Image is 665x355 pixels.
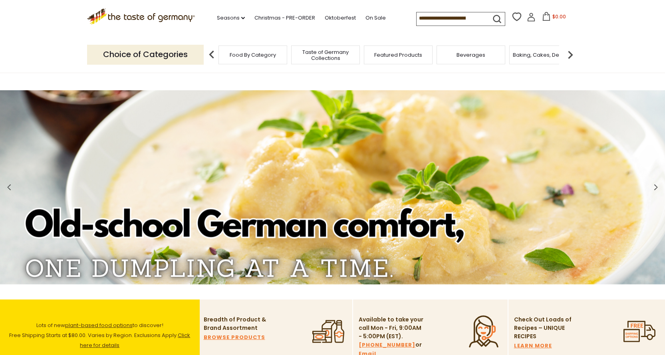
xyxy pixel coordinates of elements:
[513,52,575,58] a: Baking, Cakes, Desserts
[65,321,133,329] a: plant-based food options
[359,341,415,349] a: [PHONE_NUMBER]
[374,52,422,58] a: Featured Products
[217,14,245,22] a: Seasons
[204,315,270,332] p: Breadth of Product & Brand Assortment
[230,52,276,58] a: Food By Category
[204,47,220,63] img: previous arrow
[294,49,357,61] a: Taste of Germany Collections
[537,12,571,24] button: $0.00
[514,341,552,350] a: LEARN MORE
[514,315,572,341] p: Check Out Loads of Recipes – UNIQUE RECIPES
[254,14,315,22] a: Christmas - PRE-ORDER
[9,321,190,349] span: Lots of new to discover! Free Shipping Starts at $80.00. Varies by Region. Exclusions Apply.
[552,13,566,20] span: $0.00
[204,333,265,342] a: BROWSE PRODUCTS
[87,45,204,64] p: Choice of Categories
[325,14,356,22] a: Oktoberfest
[457,52,485,58] a: Beverages
[562,47,578,63] img: next arrow
[365,14,386,22] a: On Sale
